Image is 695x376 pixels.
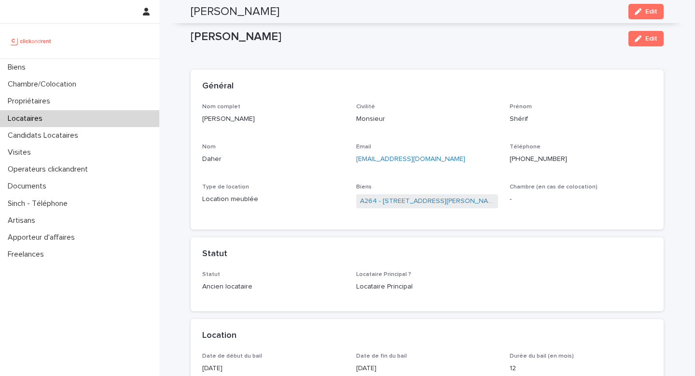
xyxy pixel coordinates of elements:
span: Type de location [202,184,249,190]
span: Prénom [510,104,532,110]
p: Apporteur d'affaires [4,233,83,242]
span: Statut [202,272,220,277]
p: Chambre/Colocation [4,80,84,89]
span: Chambre (en cas de colocation) [510,184,598,190]
span: Date de début du bail [202,353,262,359]
p: [PHONE_NUMBER] [510,154,652,164]
p: Candidats Locataires [4,131,86,140]
p: Locataire Principal [356,282,499,292]
p: Locataires [4,114,50,123]
p: Shérif [510,114,652,124]
p: [DATE] [356,363,499,374]
h2: Location [202,331,236,341]
span: Nom complet [202,104,240,110]
button: Edit [628,31,664,46]
p: [PERSON_NAME] [202,114,345,124]
img: UCB0brd3T0yccxBKYDjQ [8,31,55,51]
p: 12 [510,363,652,374]
span: Biens [356,184,372,190]
span: Téléphone [510,144,541,150]
span: Date de fin du bail [356,353,407,359]
button: Edit [628,4,664,19]
p: Daher [202,154,345,164]
span: Civilité [356,104,375,110]
span: Email [356,144,371,150]
h2: [PERSON_NAME] [191,5,279,19]
span: Edit [645,8,657,15]
span: Nom [202,144,216,150]
p: [DATE] [202,363,345,374]
p: Monsieur [356,114,499,124]
a: A264 - [STREET_ADDRESS][PERSON_NAME] [360,196,495,206]
p: Biens [4,63,33,72]
span: Locataire Principal ? [356,272,411,277]
p: Visites [4,148,39,157]
p: Location meublée [202,194,345,204]
p: Ancien locataire [202,282,345,292]
p: Sinch - Téléphone [4,199,75,208]
p: Artisans [4,216,43,225]
p: Freelances [4,250,52,259]
span: Durée du bail (en mois) [510,353,574,359]
p: Propriétaires [4,97,58,106]
h2: Général [202,81,234,92]
p: Operateurs clickandrent [4,165,96,174]
p: [PERSON_NAME] [191,30,621,44]
h2: Statut [202,249,227,260]
span: Edit [645,35,657,42]
p: Documents [4,182,54,191]
a: [EMAIL_ADDRESS][DOMAIN_NAME] [356,156,465,162]
p: - [510,194,652,204]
